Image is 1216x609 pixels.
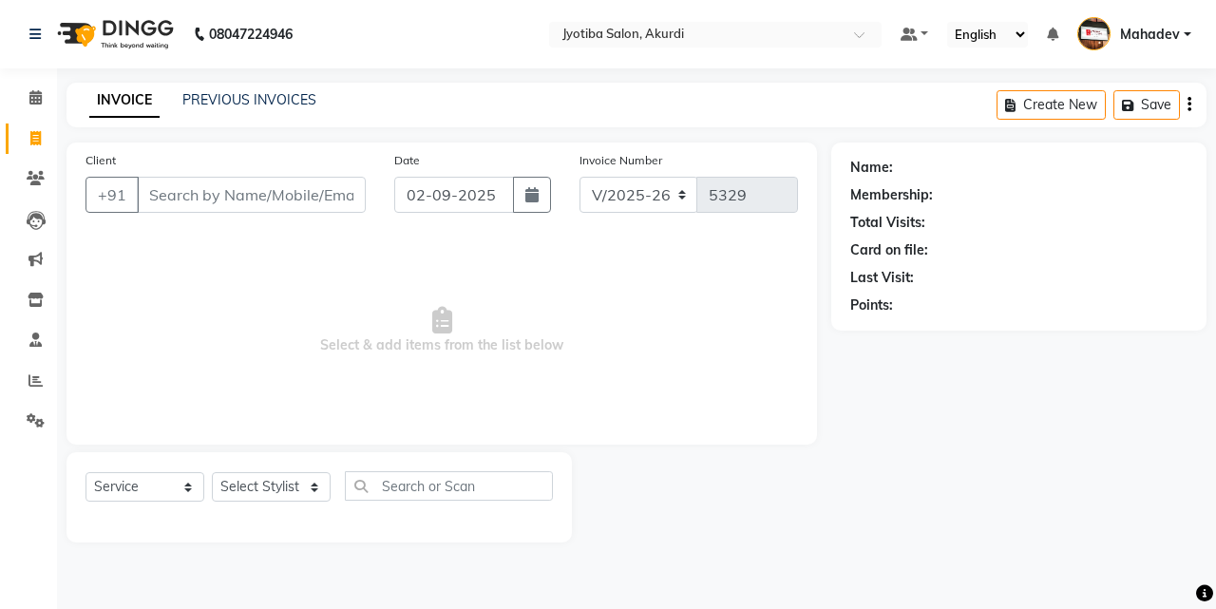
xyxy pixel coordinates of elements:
[85,177,139,213] button: +91
[850,213,925,233] div: Total Visits:
[850,158,893,178] div: Name:
[85,152,116,169] label: Client
[997,90,1106,120] button: Create New
[1113,90,1180,120] button: Save
[850,185,933,205] div: Membership:
[85,236,798,426] span: Select & add items from the list below
[1077,17,1111,50] img: Mahadev
[850,268,914,288] div: Last Visit:
[1120,25,1180,45] span: Mahadev
[850,295,893,315] div: Points:
[394,152,420,169] label: Date
[182,91,316,108] a: PREVIOUS INVOICES
[850,240,928,260] div: Card on file:
[48,8,179,61] img: logo
[345,471,553,501] input: Search or Scan
[137,177,366,213] input: Search by Name/Mobile/Email/Code
[579,152,662,169] label: Invoice Number
[209,8,293,61] b: 08047224946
